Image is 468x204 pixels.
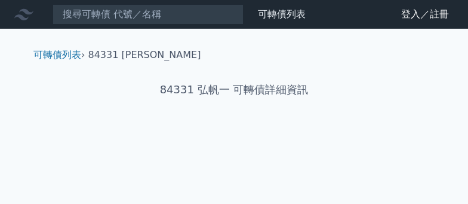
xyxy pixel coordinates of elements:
h1: 84331 弘帆一 可轉債詳細資訊 [24,81,444,98]
li: › [33,48,85,62]
li: 84331 [PERSON_NAME] [88,48,201,62]
a: 登入／註冊 [392,5,458,24]
input: 搜尋可轉債 代號／名稱 [53,4,244,25]
a: 可轉債列表 [33,49,81,60]
a: 可轉債列表 [258,8,306,20]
